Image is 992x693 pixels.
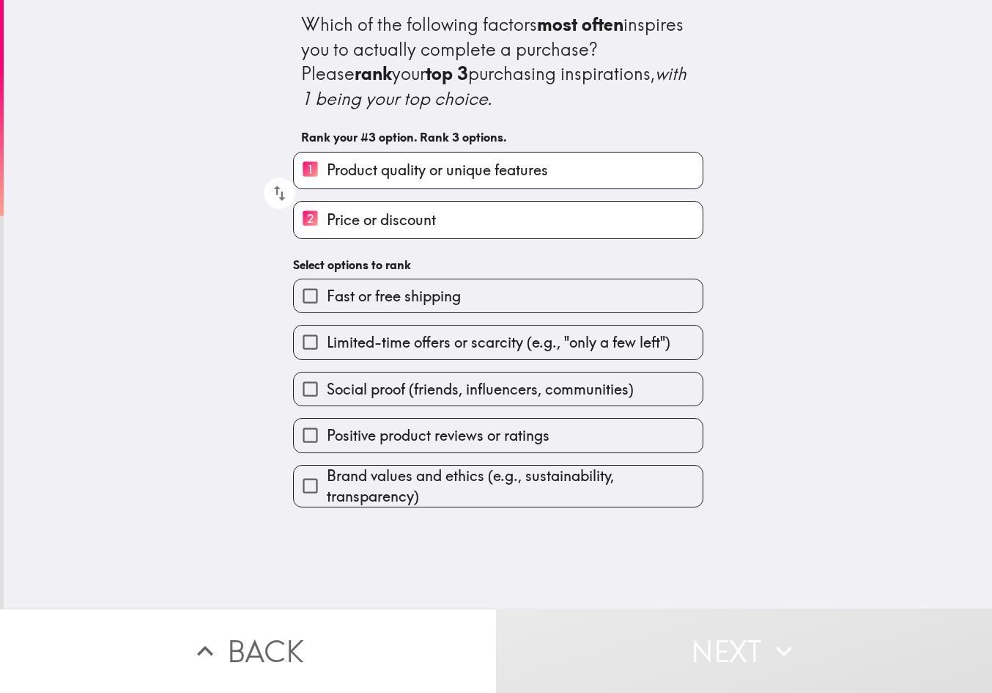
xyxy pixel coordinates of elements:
[537,13,623,35] b: most often
[327,466,703,507] span: Brand values and ethics (e.g., sustainability, transparency)
[294,419,703,452] button: Positive product reviews or ratings
[294,466,703,507] button: Brand values and ethics (e.g., sustainability, transparency)
[327,425,549,446] span: Positive product reviews or ratings
[294,279,703,312] button: Fast or free shipping
[293,257,703,273] h6: Select options to rank
[294,373,703,406] button: Social proof (friends, influencers, communities)
[355,62,392,84] b: rank
[301,62,691,109] i: with 1 being your top choice.
[294,202,703,238] button: 2Price or discount
[496,609,992,693] button: Next
[327,160,548,180] span: Product quality or unique features
[301,129,695,145] h6: Rank your #3 option. Rank 3 options.
[294,153,703,188] button: 1Product quality or unique features
[301,12,695,111] div: Which of the following factors inspires you to actually complete a purchase? Please your purchasi...
[327,286,461,307] span: Fast or free shipping
[294,326,703,359] button: Limited-time offers or scarcity (e.g., "only a few left")
[327,210,436,230] span: Price or discount
[327,379,634,400] span: Social proof (friends, influencers, communities)
[426,62,468,84] b: top 3
[327,332,670,353] span: Limited-time offers or scarcity (e.g., "only a few left")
